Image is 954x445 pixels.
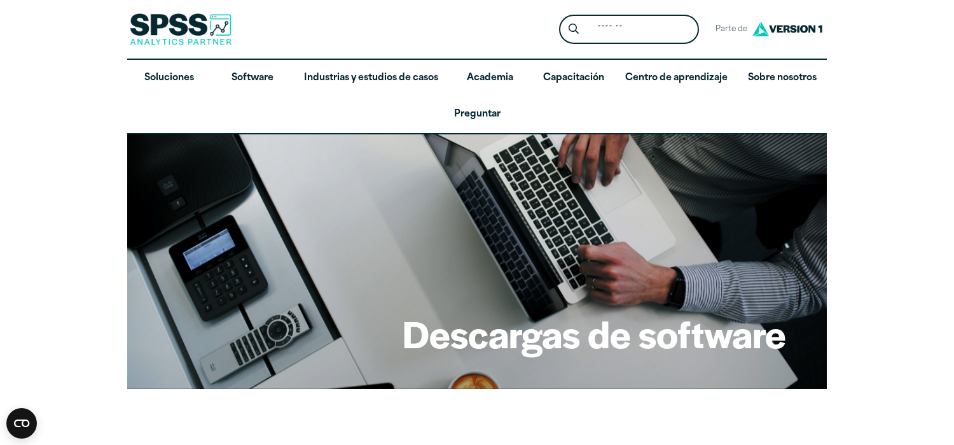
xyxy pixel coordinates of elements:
font: Industrias y estudios de casos [304,73,438,83]
font: Sobre nosotros [748,73,817,83]
font: Capacitación [543,73,604,83]
nav: Versión de escritorio del menú principal del sitio [127,60,827,133]
form: Formulario de búsqueda del encabezado del sitio [559,15,699,45]
font: Software [232,73,273,83]
a: Software [211,60,294,97]
img: Logotipo de la versión 1 [749,17,826,41]
button: Open CMP widget [6,408,37,439]
font: Centro de aprendizaje [625,73,728,83]
a: Capacitación [532,60,615,97]
font: Academia [467,73,513,83]
font: Parte de [715,25,747,33]
font: Soluciones [144,73,194,83]
img: Socio de análisis de SPSS [130,13,232,45]
a: Centro de aprendizaje [615,60,738,97]
a: Industrias y estudios de casos [294,60,448,97]
font: Preguntar [454,109,501,119]
a: Sobre nosotros [738,60,827,97]
a: Academia [448,60,532,97]
a: Preguntar [127,96,827,133]
button: Icono de lupa de búsqueda [562,18,586,41]
font: Descargas de software [403,307,786,359]
svg: Icono de lupa de búsqueda [569,24,579,34]
a: Soluciones [127,60,211,97]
